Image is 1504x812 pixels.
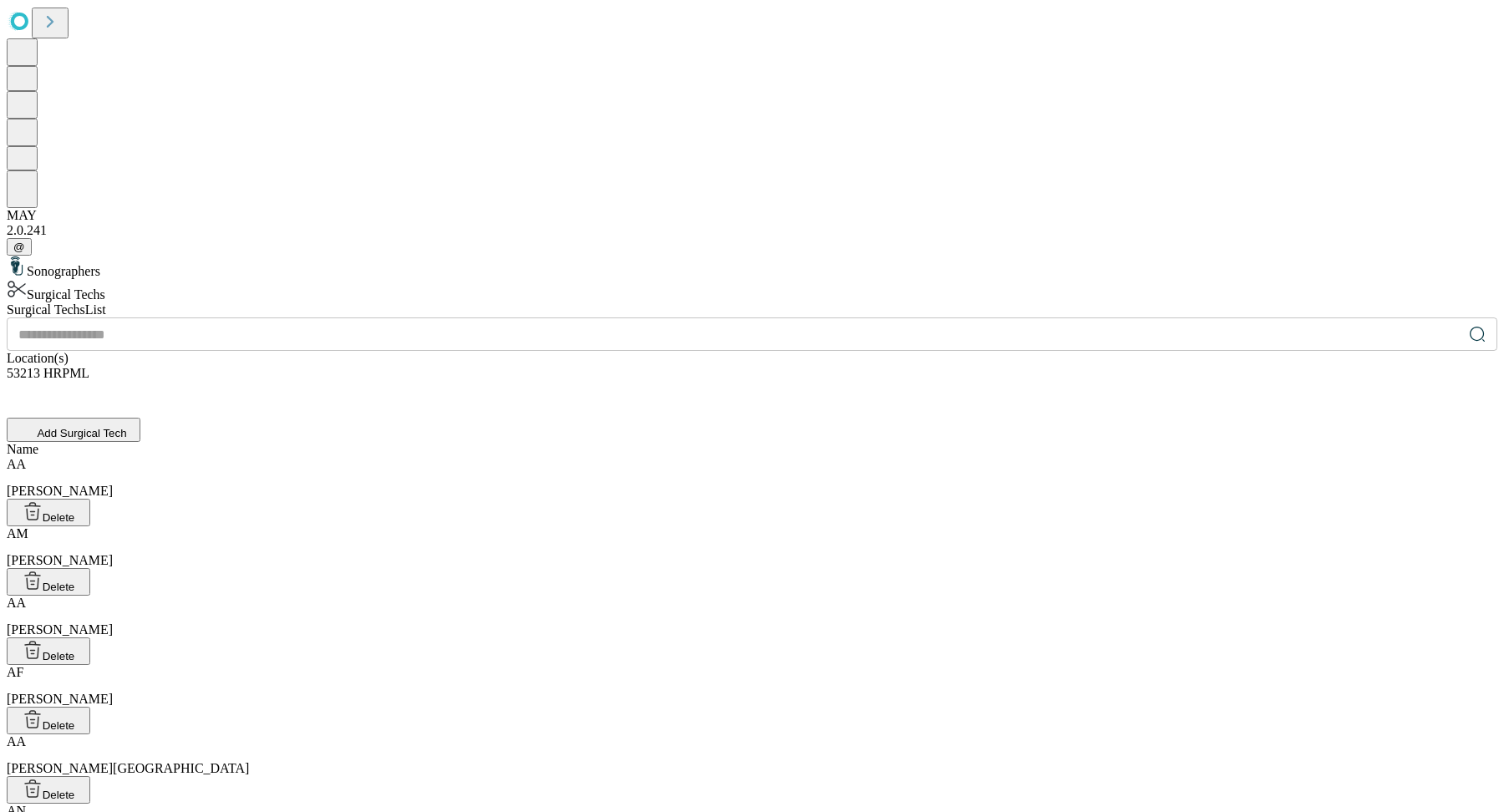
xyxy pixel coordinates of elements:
[43,581,75,593] span: Delete
[37,427,126,439] span: Add Surgical Tech
[7,223,1497,238] div: 2.0.241
[7,734,1497,776] div: [PERSON_NAME][GEOGRAPHIC_DATA]
[7,302,1497,317] div: Surgical Techs List
[7,707,90,734] button: Delete
[7,596,1497,637] div: [PERSON_NAME]
[7,596,26,610] span: AA
[7,366,1497,398] div: 53213 HRPML
[43,789,75,801] span: Delete
[7,351,69,365] span: Location(s)
[7,734,26,749] span: AA
[7,665,23,679] span: AF
[7,499,90,526] button: Delete
[7,279,1497,302] div: Surgical Techs
[7,665,1497,707] div: [PERSON_NAME]
[7,568,90,596] button: Delete
[7,208,1497,223] div: MAY
[7,526,28,540] span: AM
[7,637,90,665] button: Delete
[7,526,1497,568] div: [PERSON_NAME]
[43,650,75,662] span: Delete
[43,719,75,732] span: Delete
[7,442,1497,457] div: Name
[7,418,140,442] button: Add Surgical Tech
[13,241,25,253] span: @
[7,776,90,804] button: Delete
[7,238,32,256] button: @
[7,457,1497,499] div: [PERSON_NAME]
[43,511,75,524] span: Delete
[7,457,26,471] span: AA
[7,256,1497,279] div: Sonographers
